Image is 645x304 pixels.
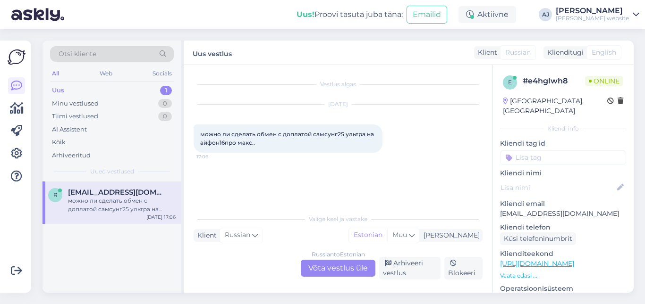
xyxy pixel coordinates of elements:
div: Kõik [52,138,66,147]
div: Aktiivne [458,6,516,23]
div: 0 [158,112,172,121]
span: Russian [225,230,250,240]
div: 0 [158,99,172,108]
p: Kliendi tag'id [500,139,626,148]
input: Lisa nimi [501,182,615,193]
p: Kliendi telefon [500,222,626,232]
div: Arhiveeri vestlus [379,257,441,279]
div: AJ [539,8,552,21]
p: Kliendi nimi [500,168,626,178]
p: Operatsioonisüsteem [500,284,626,294]
div: # e4hglwh8 [523,75,585,87]
div: Võta vestlus üle [301,260,375,277]
span: можно ли сделать обмен с доплатой самсунг25 ультра на айфон16про макс.. [200,131,375,146]
div: [DATE] 17:06 [146,214,176,221]
span: r [53,191,58,198]
div: Estonian [349,228,387,242]
button: Emailid [407,6,447,24]
p: [EMAIL_ADDRESS][DOMAIN_NAME] [500,209,626,219]
p: Kliendi email [500,199,626,209]
span: Online [585,76,623,86]
label: Uus vestlus [193,46,232,59]
div: AI Assistent [52,125,87,134]
div: [PERSON_NAME] [556,7,629,15]
a: [PERSON_NAME][PERSON_NAME] website [556,7,639,22]
div: Arhiveeritud [52,151,91,160]
div: [DATE] [194,100,483,108]
div: Socials [151,67,174,80]
span: English [592,48,616,58]
div: All [50,67,61,80]
div: Vestlus algas [194,80,483,89]
input: Lisa tag [500,150,626,164]
div: [PERSON_NAME] website [556,15,629,22]
div: Küsi telefoninumbrit [500,232,576,245]
p: Vaata edasi ... [500,271,626,280]
a: [URL][DOMAIN_NAME] [500,259,574,268]
div: Russian to Estonian [312,250,365,259]
p: Klienditeekond [500,249,626,259]
span: roland71@mail.ru [68,188,166,197]
span: Muu [392,230,407,239]
div: Web [98,67,114,80]
img: Askly Logo [8,48,25,66]
div: Minu vestlused [52,99,99,108]
div: Klient [474,48,497,58]
div: [GEOGRAPHIC_DATA], [GEOGRAPHIC_DATA] [503,96,607,116]
b: Uus! [297,10,314,19]
span: 17:06 [196,153,232,160]
div: Blokeeri [444,257,483,279]
div: Valige keel ja vastake [194,215,483,223]
div: 1 [160,86,172,95]
div: можно ли сделать обмен с доплатой самсунг25 ультра на айфон16про макс.. [68,197,176,214]
div: Klienditugi [543,48,584,58]
span: e [508,79,512,86]
div: [PERSON_NAME] [420,230,480,240]
span: Uued vestlused [90,167,134,176]
div: Uus [52,86,64,95]
div: Kliendi info [500,124,626,133]
div: Klient [194,230,217,240]
div: Tiimi vestlused [52,112,98,121]
span: Otsi kliente [59,49,96,59]
div: Proovi tasuta juba täna: [297,9,403,20]
span: Russian [505,48,531,58]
